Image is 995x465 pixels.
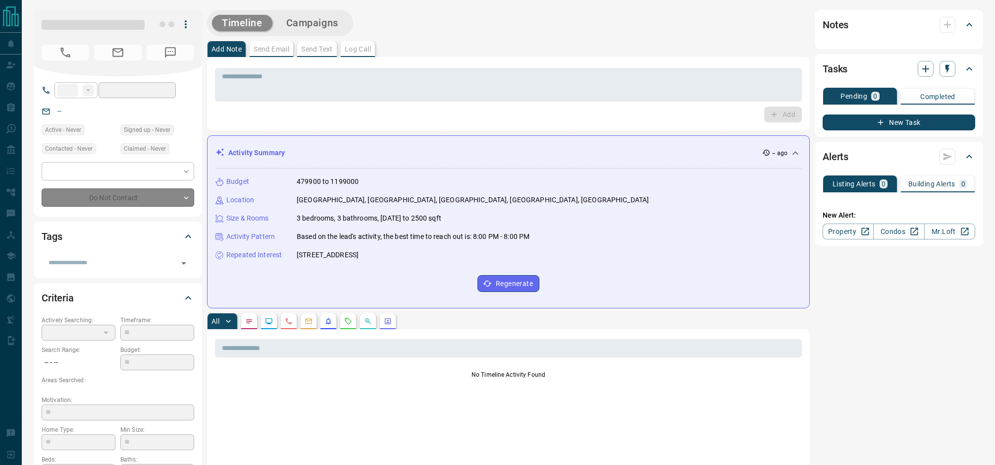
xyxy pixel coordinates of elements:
p: Pending [840,93,867,100]
div: Activity Summary-- ago [215,144,801,162]
span: Contacted - Never [45,144,93,154]
svg: Opportunities [364,317,372,325]
div: Notes [823,13,975,37]
a: Property [823,224,874,239]
p: Home Type: [42,425,115,434]
p: Budget [226,176,249,187]
a: Mr.Loft [924,224,975,239]
div: Criteria [42,286,194,310]
span: No Email [94,45,142,60]
button: Timeline [212,15,272,31]
span: Active - Never [45,125,81,135]
div: Tags [42,225,194,248]
p: 479900 to 1199000 [297,176,359,187]
p: 0 [961,180,965,187]
svg: Calls [285,317,293,325]
p: [STREET_ADDRESS] [297,250,359,260]
a: Condos [873,224,924,239]
p: 3 bedrooms, 3 bathrooms, [DATE] to 2500 sqft [297,213,441,224]
div: Alerts [823,145,975,169]
p: Building Alerts [908,180,955,187]
p: Repeated Interest [226,250,282,260]
button: New Task [823,115,975,130]
h2: Criteria [42,290,74,306]
span: Signed up - Never [124,125,170,135]
svg: Agent Actions [384,317,392,325]
button: Open [177,256,191,270]
p: Completed [920,93,955,100]
div: Tasks [823,57,975,81]
button: Campaigns [276,15,348,31]
p: Activity Summary [228,148,285,158]
p: New Alert: [823,210,975,221]
svg: Notes [245,317,253,325]
p: Listing Alerts [833,180,876,187]
p: 0 [873,93,877,100]
div: Do Not Contact [42,188,194,207]
span: No Number [147,45,194,60]
p: Search Range: [42,346,115,354]
p: Add Note [211,46,242,53]
p: -- ago [772,149,787,158]
p: Based on the lead's activity, the best time to reach out is: 8:00 PM - 8:00 PM [297,232,529,242]
p: Baths: [120,455,194,464]
svg: Lead Browsing Activity [265,317,273,325]
a: -- [57,107,61,115]
p: Min Size: [120,425,194,434]
p: Activity Pattern [226,232,275,242]
p: Location [226,195,254,205]
p: Budget: [120,346,194,354]
span: Claimed - Never [124,144,166,154]
h2: Alerts [823,149,848,165]
h2: Notes [823,17,848,33]
p: Areas Searched: [42,376,194,385]
p: 0 [882,180,886,187]
svg: Emails [305,317,313,325]
p: Motivation: [42,396,194,405]
h2: Tasks [823,61,847,77]
h2: Tags [42,229,62,244]
p: Beds: [42,455,115,464]
svg: Requests [344,317,352,325]
p: Size & Rooms [226,213,269,224]
svg: Listing Alerts [324,317,332,325]
p: Actively Searching: [42,316,115,325]
span: No Number [42,45,89,60]
p: No Timeline Activity Found [215,370,802,379]
p: -- - -- [42,354,115,371]
button: Regenerate [477,275,539,292]
p: [GEOGRAPHIC_DATA], [GEOGRAPHIC_DATA], [GEOGRAPHIC_DATA], [GEOGRAPHIC_DATA], [GEOGRAPHIC_DATA] [297,195,649,205]
p: All [211,318,219,325]
p: Timeframe: [120,316,194,325]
